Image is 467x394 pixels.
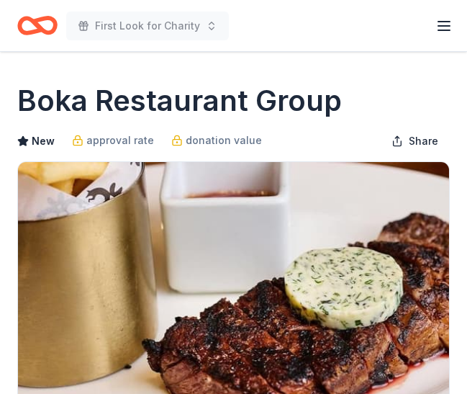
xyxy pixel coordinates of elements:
[171,132,262,149] a: donation value
[186,132,262,149] span: donation value
[66,12,229,40] button: First Look for Charity
[17,81,342,121] h1: Boka Restaurant Group
[32,133,55,150] span: New
[86,132,154,149] span: approval rate
[409,133,438,150] span: Share
[95,17,200,35] span: First Look for Charity
[72,132,154,149] a: approval rate
[380,127,450,156] button: Share
[17,9,58,42] a: Home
